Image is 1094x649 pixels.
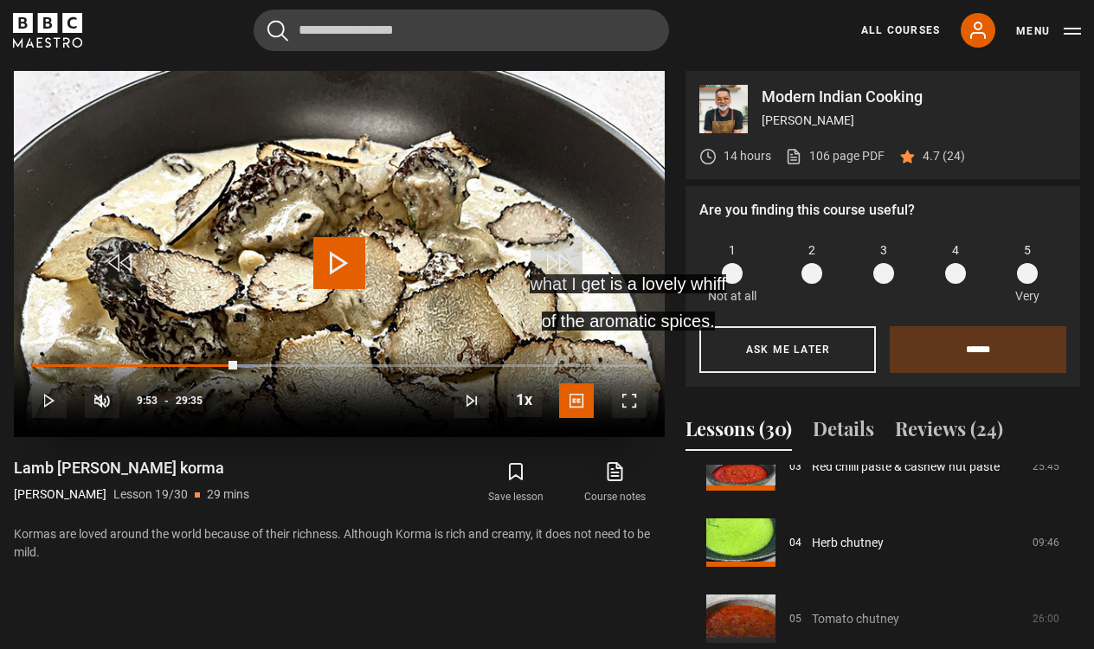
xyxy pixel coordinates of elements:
span: - [164,395,169,407]
p: Not at all [708,287,756,305]
a: Red chilli paste & cashew nut paste [812,458,1000,476]
button: Submit the search query [267,20,288,42]
button: Play [32,383,67,418]
button: Toggle navigation [1016,22,1081,40]
button: Details [813,414,874,451]
span: 3 [880,241,887,260]
div: Progress Bar [32,364,647,368]
p: 4.7 (24) [923,147,965,165]
a: Herb chutney [812,534,884,552]
button: Captions [559,383,594,418]
h1: Lamb [PERSON_NAME] korma [14,458,249,479]
button: Unmute [85,383,119,418]
p: Lesson 19/30 [113,485,188,504]
p: Are you finding this course useful? [699,200,1066,221]
p: 14 hours [724,147,771,165]
p: 29 mins [207,485,249,504]
span: 1 [729,241,736,260]
video-js: Video Player [14,71,665,437]
button: Playback Rate [507,382,542,417]
a: Course notes [566,458,665,508]
a: 106 page PDF [785,147,885,165]
p: [PERSON_NAME] [14,485,106,504]
button: Reviews (24) [895,414,1003,451]
svg: BBC Maestro [13,13,82,48]
p: Kormas are loved around the world because of their richness. Although Korma is rich and creamy, i... [14,525,665,562]
span: 29:35 [176,385,203,416]
p: [PERSON_NAME] [762,112,1066,130]
span: 5 [1024,241,1031,260]
button: Next Lesson [454,383,489,418]
a: All Courses [861,22,940,38]
input: Search [254,10,669,51]
button: Ask me later [699,326,876,373]
button: Save lesson [467,458,565,508]
p: Modern Indian Cooking [762,89,1066,105]
span: 4 [952,241,959,260]
span: 2 [808,241,815,260]
p: Very [1010,287,1044,305]
span: 9:53 [137,385,158,416]
button: Lessons (30) [685,414,792,451]
button: Fullscreen [612,383,647,418]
